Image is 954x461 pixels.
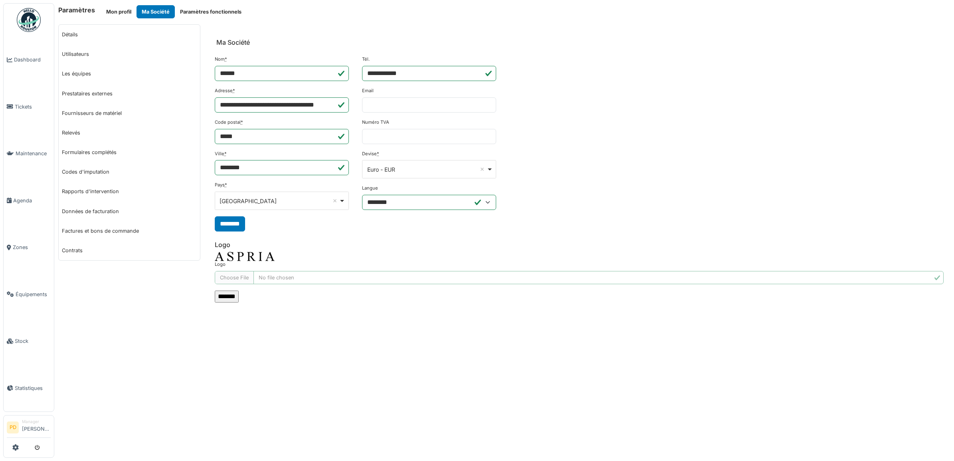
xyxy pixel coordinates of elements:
[7,419,51,438] a: PD Manager[PERSON_NAME]
[59,202,200,221] a: Données de facturation
[215,87,235,94] label: Adresse
[215,119,243,126] label: Code postal
[233,88,235,93] abbr: Requis
[13,197,51,204] span: Agenda
[241,119,243,125] abbr: Requis
[59,123,200,142] a: Relevés
[362,119,389,126] label: Numéro TVA
[4,130,54,177] a: Maintenance
[4,224,54,271] a: Zones
[16,150,51,157] span: Maintenance
[225,56,227,62] abbr: Requis
[215,241,944,249] h6: Logo
[59,162,200,182] a: Codes d'imputation
[4,365,54,412] a: Statistiques
[59,84,200,103] a: Prestataires externes
[59,103,200,123] a: Fournisseurs de matériel
[58,6,95,14] h6: Paramètres
[137,5,175,18] button: Ma Société
[215,261,226,268] label: Logo
[224,151,227,156] abbr: Requis
[101,5,137,18] button: Mon profil
[4,83,54,131] a: Tickets
[175,5,247,18] button: Paramètres fonctionnels
[362,185,378,192] label: Langue
[14,56,51,63] span: Dashboard
[4,36,54,83] a: Dashboard
[59,221,200,241] a: Factures et bons de commande
[15,337,51,345] span: Stock
[220,197,339,205] div: [GEOGRAPHIC_DATA]
[216,39,250,46] h6: Ma Société
[215,150,227,157] label: Ville
[22,419,51,425] div: Manager
[215,56,227,63] label: Nom
[59,64,200,83] a: Les équipes
[59,182,200,201] a: Rapports d'intervention
[59,142,200,162] a: Formulaires complétés
[215,252,275,261] img: ckna3c9p3s8v5tgu4vjtxx75ifji
[331,197,339,205] button: Remove item: 'BE'
[377,151,379,156] abbr: Requis
[16,291,51,298] span: Équipements
[59,241,200,260] a: Contrats
[215,182,227,188] label: Pays
[362,56,370,63] label: Tél.
[59,25,200,44] a: Détails
[362,150,379,157] label: Devise
[59,44,200,64] a: Utilisateurs
[225,182,227,188] abbr: Requis
[13,243,51,251] span: Zones
[15,384,51,392] span: Statistiques
[4,318,54,365] a: Stock
[478,165,486,173] button: Remove item: 'EUR'
[17,8,41,32] img: Badge_color-CXgf-gQk.svg
[22,419,51,436] li: [PERSON_NAME]
[4,177,54,224] a: Agenda
[15,103,51,111] span: Tickets
[7,421,19,433] li: PD
[4,271,54,318] a: Équipements
[367,165,487,174] div: Euro - EUR
[362,87,374,94] label: Email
